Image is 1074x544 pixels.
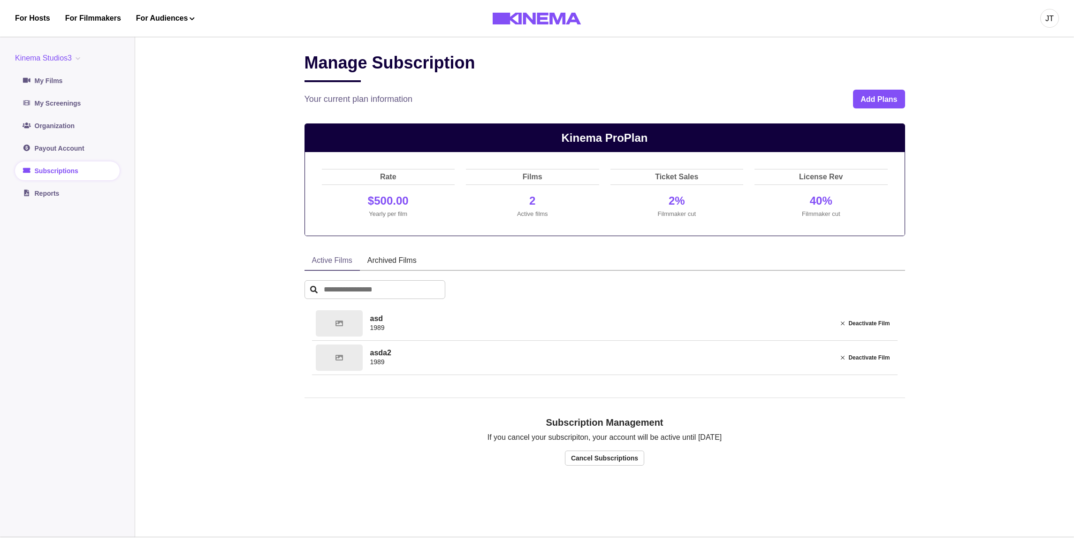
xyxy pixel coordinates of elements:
button: Add Plans [853,90,905,108]
p: License Rev [754,169,888,184]
p: Kinema Pro Plan [305,124,905,152]
p: Yearly per film [324,209,453,219]
button: Deactivate Film [837,352,893,363]
a: My Films [15,71,120,90]
h2: Subscription Management [546,417,663,428]
a: Payout Account [15,139,120,158]
p: 1989 [370,357,830,367]
p: Films [466,169,599,184]
a: Organization [15,116,120,135]
p: $500.00 [324,192,453,209]
button: Archived Films [360,251,424,271]
p: 1989 [370,323,830,333]
p: Active films [468,209,597,219]
button: Cancel Subscriptions [565,451,644,466]
p: Ticket Sales [610,169,744,184]
a: For Filmmakers [65,13,121,24]
h2: asd [370,314,830,323]
h2: asda2 [370,348,830,357]
p: Rate [322,169,455,184]
div: JT [1045,13,1054,24]
a: Subscriptions [15,161,120,180]
p: 40% [756,192,886,209]
p: 2% [612,192,742,209]
a: For Hosts [15,13,50,24]
p: Filmmaker cut [612,209,742,219]
p: Filmmaker cut [756,209,886,219]
button: For Audiences [136,13,195,24]
button: Active Films [305,251,360,271]
p: If you cancel your subscripiton, your account will be active until [DATE] [487,432,722,443]
button: Kinema Studios3 [15,53,84,64]
h2: Manage Subscription [305,53,475,82]
a: My Screenings [15,94,120,113]
p: Your current plan information [305,93,412,106]
button: Deactivate Film [837,318,893,329]
a: Reports [15,184,120,203]
p: 2 [468,192,597,209]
